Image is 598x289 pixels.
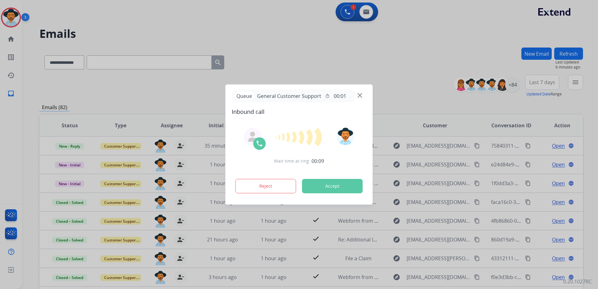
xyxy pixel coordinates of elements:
[234,92,255,100] p: Queue
[302,179,363,193] button: Accept
[357,93,362,98] img: close-button
[325,94,330,99] mat-icon: timer
[255,92,324,100] span: General Customer Support
[232,107,367,116] span: Inbound call
[312,157,324,165] span: 00:09
[563,278,592,285] p: 0.20.1027RC
[334,92,346,100] span: 00:01
[274,158,310,164] span: Wait time at ring:
[248,132,258,142] img: agent-avatar
[236,179,296,193] button: Reject
[337,128,354,145] img: avatar
[256,140,263,147] img: call-icon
